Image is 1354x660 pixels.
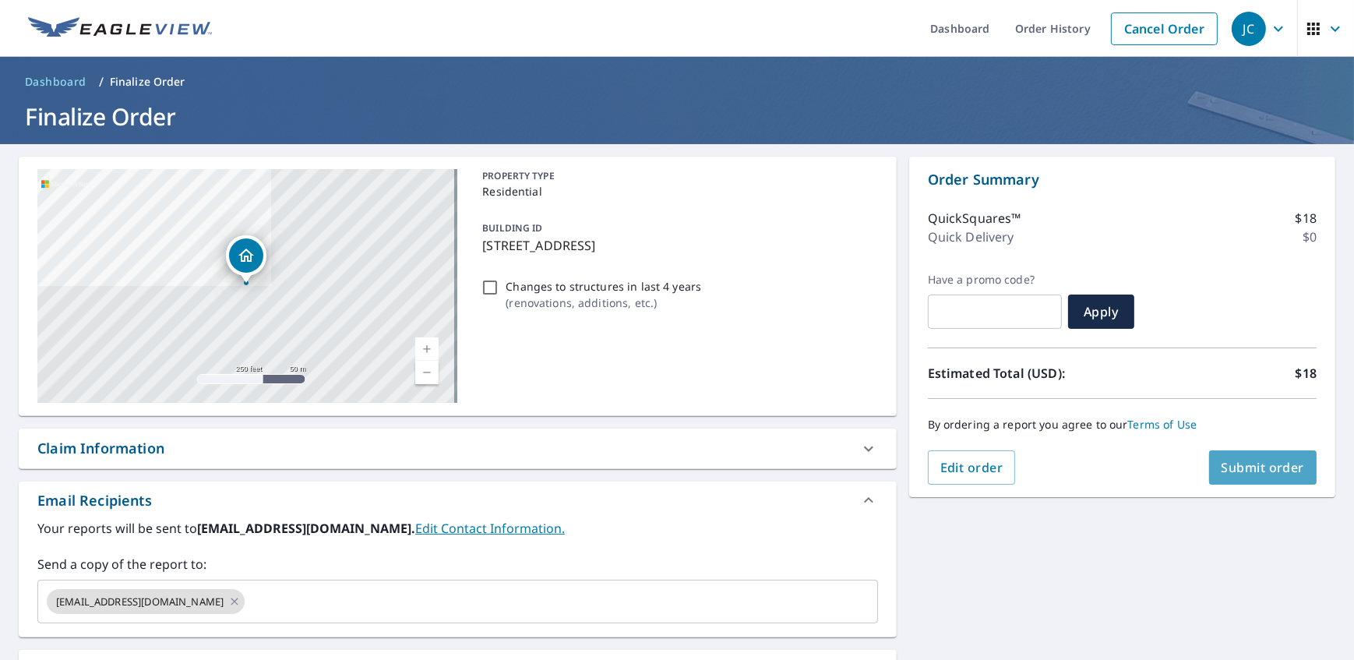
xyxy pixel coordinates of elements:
a: Terms of Use [1128,417,1197,432]
span: Submit order [1222,459,1305,476]
p: Finalize Order [110,74,185,90]
a: Current Level 17, Zoom Out [415,361,439,384]
p: QuickSquares™ [928,209,1021,228]
span: Apply [1081,303,1122,320]
div: Dropped pin, building 1, Residential property, 726 S Columbine St Denver, CO 80209 [226,235,266,284]
p: PROPERTY TYPE [482,169,871,183]
p: Order Summary [928,169,1317,190]
p: By ordering a report you agree to our [928,418,1317,432]
div: Claim Information [19,429,897,468]
div: JC [1232,12,1266,46]
p: ( renovations, additions, etc. ) [506,295,701,311]
label: Your reports will be sent to [37,519,878,538]
h1: Finalize Order [19,101,1335,132]
a: EditContactInfo [415,520,565,537]
p: Changes to structures in last 4 years [506,278,701,295]
a: Current Level 17, Zoom In [415,337,439,361]
label: Send a copy of the report to: [37,555,878,574]
p: $18 [1296,209,1317,228]
p: Residential [482,183,871,199]
p: Quick Delivery [928,228,1014,246]
img: EV Logo [28,17,212,41]
b: [EMAIL_ADDRESS][DOMAIN_NAME]. [197,520,415,537]
button: Apply [1068,295,1134,329]
span: Edit order [940,459,1003,476]
li: / [99,72,104,91]
nav: breadcrumb [19,69,1335,94]
p: [STREET_ADDRESS] [482,236,871,255]
div: Claim Information [37,438,164,459]
span: [EMAIL_ADDRESS][DOMAIN_NAME] [47,595,233,609]
div: [EMAIL_ADDRESS][DOMAIN_NAME] [47,589,245,614]
button: Submit order [1209,450,1317,485]
a: Dashboard [19,69,93,94]
p: $0 [1303,228,1317,246]
label: Have a promo code? [928,273,1062,287]
p: BUILDING ID [482,221,542,235]
div: Email Recipients [19,482,897,519]
button: Edit order [928,450,1016,485]
span: Dashboard [25,74,86,90]
p: Estimated Total (USD): [928,364,1123,383]
div: Email Recipients [37,490,152,511]
a: Cancel Order [1111,12,1218,45]
p: $18 [1296,364,1317,383]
